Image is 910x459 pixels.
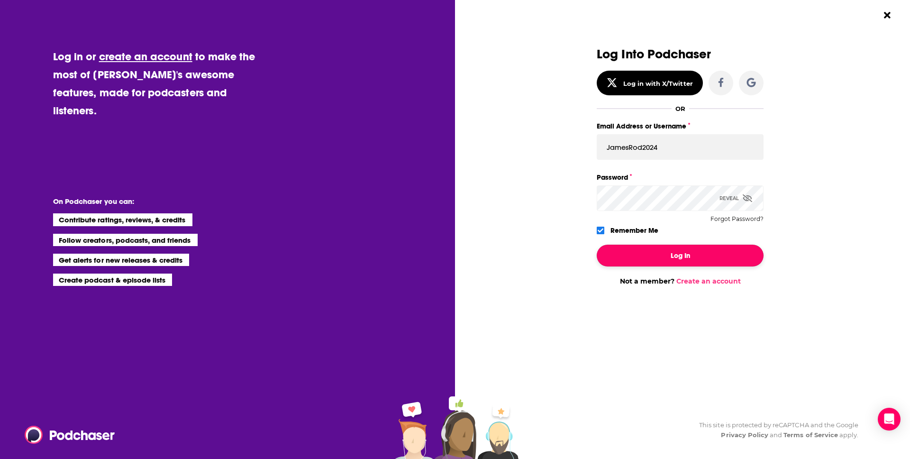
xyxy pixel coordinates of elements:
div: OR [675,105,685,112]
label: Email Address or Username [597,120,764,132]
div: Open Intercom Messenger [878,408,901,431]
button: Forgot Password? [710,216,764,222]
label: Remember Me [610,224,658,237]
a: Podchaser - Follow, Share and Rate Podcasts [25,426,108,444]
div: Reveal [719,185,752,211]
li: Get alerts for new releases & credits [53,254,189,266]
div: Log in with X/Twitter [623,80,693,87]
li: Contribute ratings, reviews, & credits [53,213,192,226]
li: On Podchaser you can: [53,197,243,206]
a: Terms of Service [783,431,838,439]
li: Follow creators, podcasts, and friends [53,234,198,246]
button: Close Button [878,6,896,24]
button: Log In [597,245,764,266]
h3: Log Into Podchaser [597,47,764,61]
a: Privacy Policy [721,431,768,439]
div: This site is protected by reCAPTCHA and the Google and apply. [692,420,858,440]
li: Create podcast & episode lists [53,274,172,286]
button: Log in with X/Twitter [597,71,703,95]
label: Password [597,171,764,184]
img: Podchaser - Follow, Share and Rate Podcasts [25,426,116,444]
a: Create an account [676,277,741,285]
input: Email Address or Username [597,134,764,160]
a: create an account [99,50,192,63]
div: Not a member? [597,277,764,285]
